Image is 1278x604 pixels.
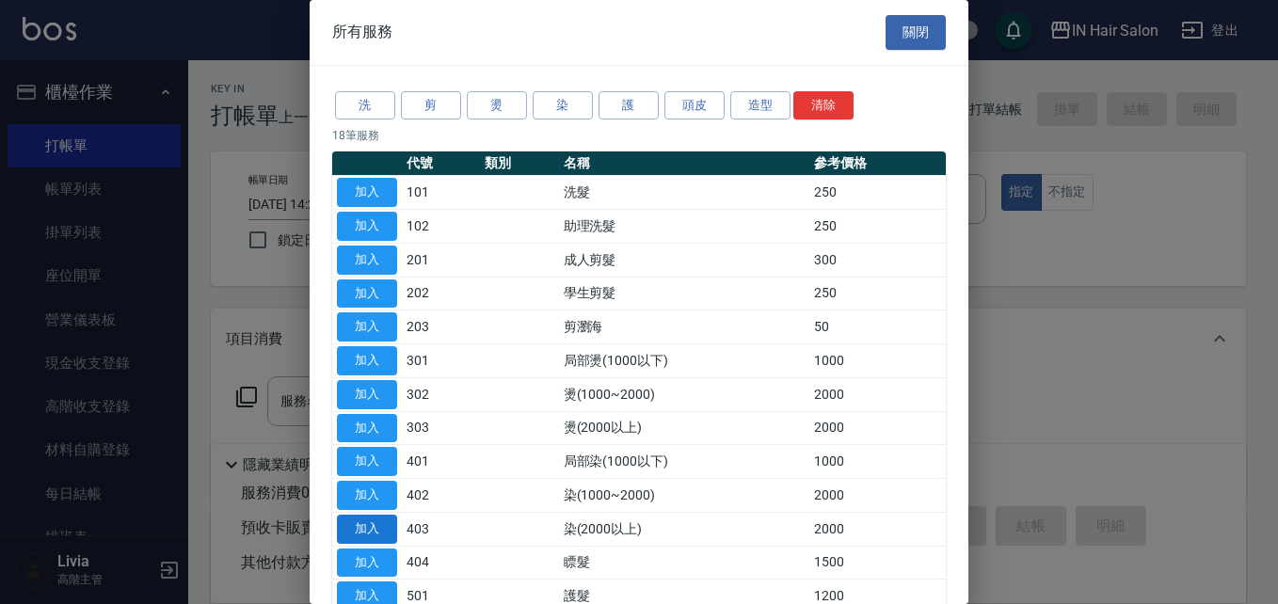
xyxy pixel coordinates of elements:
td: 250 [809,210,946,244]
td: 250 [809,176,946,210]
td: 402 [402,479,480,513]
td: 染(2000以上) [559,512,810,546]
button: 加入 [337,548,397,578]
button: 加入 [337,481,397,510]
button: 加入 [337,515,397,544]
th: 類別 [480,151,558,176]
td: 燙(2000以上) [559,411,810,445]
td: 303 [402,411,480,445]
button: 加入 [337,447,397,476]
td: 203 [402,310,480,344]
td: 202 [402,277,480,310]
button: 洗 [335,91,395,120]
td: 2000 [809,512,946,546]
button: 頭皮 [664,91,725,120]
td: 401 [402,445,480,479]
td: 302 [402,377,480,411]
td: 102 [402,210,480,244]
button: 加入 [337,279,397,309]
button: 護 [599,91,659,120]
p: 18 筆服務 [332,127,946,144]
td: 50 [809,310,946,344]
td: 1000 [809,445,946,479]
button: 清除 [793,91,854,120]
td: 403 [402,512,480,546]
td: 1500 [809,546,946,580]
th: 參考價格 [809,151,946,176]
th: 名稱 [559,151,810,176]
td: 燙(1000~2000) [559,377,810,411]
button: 加入 [337,312,397,342]
td: 404 [402,546,480,580]
td: 101 [402,176,480,210]
button: 關閉 [886,15,946,50]
td: 301 [402,344,480,378]
td: 300 [809,243,946,277]
button: 剪 [401,91,461,120]
button: 燙 [467,91,527,120]
td: 局部燙(1000以下) [559,344,810,378]
th: 代號 [402,151,480,176]
td: 1000 [809,344,946,378]
td: 瞟髮 [559,546,810,580]
button: 染 [533,91,593,120]
td: 剪瀏海 [559,310,810,344]
span: 所有服務 [332,23,392,41]
button: 加入 [337,212,397,241]
td: 2000 [809,411,946,445]
button: 加入 [337,414,397,443]
button: 加入 [337,246,397,275]
button: 加入 [337,380,397,409]
td: 助理洗髮 [559,210,810,244]
button: 加入 [337,346,397,375]
button: 造型 [730,91,791,120]
td: 2000 [809,479,946,513]
td: 洗髮 [559,176,810,210]
td: 2000 [809,377,946,411]
td: 局部染(1000以下) [559,445,810,479]
td: 250 [809,277,946,310]
td: 成人剪髮 [559,243,810,277]
button: 加入 [337,178,397,207]
td: 學生剪髮 [559,277,810,310]
td: 染(1000~2000) [559,479,810,513]
td: 201 [402,243,480,277]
